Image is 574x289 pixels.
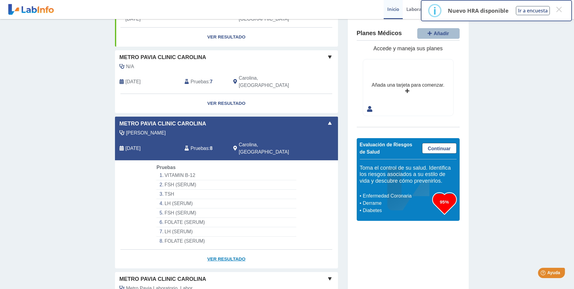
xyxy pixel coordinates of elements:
b: 8 [210,146,213,151]
span: N/A [126,63,134,70]
li: FSH (SERUM) [156,208,296,218]
li: Enfermedad Coronaria [361,192,432,200]
span: Metro Pavia Clinic Carolina [120,275,206,283]
span: Accede y maneja sus planes [373,45,443,51]
span: Dominguez Romero, Antonio [126,129,166,137]
span: Carolina, PR [239,141,306,156]
li: Derrame [361,200,432,207]
li: LH (SERUM) [156,199,296,208]
a: Continuar [422,143,457,154]
li: FSH (SERUM) [156,180,296,190]
iframe: Help widget launcher [520,265,567,282]
button: Añadir [417,28,460,39]
a: Ver Resultado [115,250,338,269]
span: Pruebas [156,165,175,170]
h5: Toma el control de su salud. Identifica los riesgos asociados a su estilo de vida y descubre cómo... [360,165,457,184]
div: i [433,5,436,16]
span: Metro Pavia Clinic Carolina [120,120,206,128]
li: FOLATE (SERUM) [156,237,296,246]
h3: 95% [432,198,457,206]
span: Carolina, PR [239,75,306,89]
p: Nuevo HRA disponible [448,7,509,14]
span: 2025-07-14 [126,78,141,85]
li: Diabetes [361,207,432,214]
b: 7 [210,79,213,84]
span: Evaluación de Riesgos de Salud [360,142,412,154]
a: Ver Resultado [115,94,338,113]
div: Añada una tarjeta para comenzar. [372,81,444,89]
li: VITAMIN B-12 [156,171,296,180]
li: TSH [156,190,296,199]
button: Close this dialog [553,4,564,15]
span: Añadir [434,31,449,36]
a: Ver Resultado [115,28,338,47]
div: : [180,141,229,156]
div: : [180,75,229,89]
button: Ir a encuesta [516,6,550,15]
h4: Planes Médicos [357,30,402,37]
span: 2025-07-11 [126,145,141,152]
li: FOLATE (SERUM) [156,218,296,227]
span: Pruebas [191,78,208,85]
span: Pruebas [191,145,208,152]
span: Continuar [428,146,451,151]
li: LH (SERUM) [156,227,296,237]
span: Metro Pavia Clinic Carolina [120,53,206,61]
